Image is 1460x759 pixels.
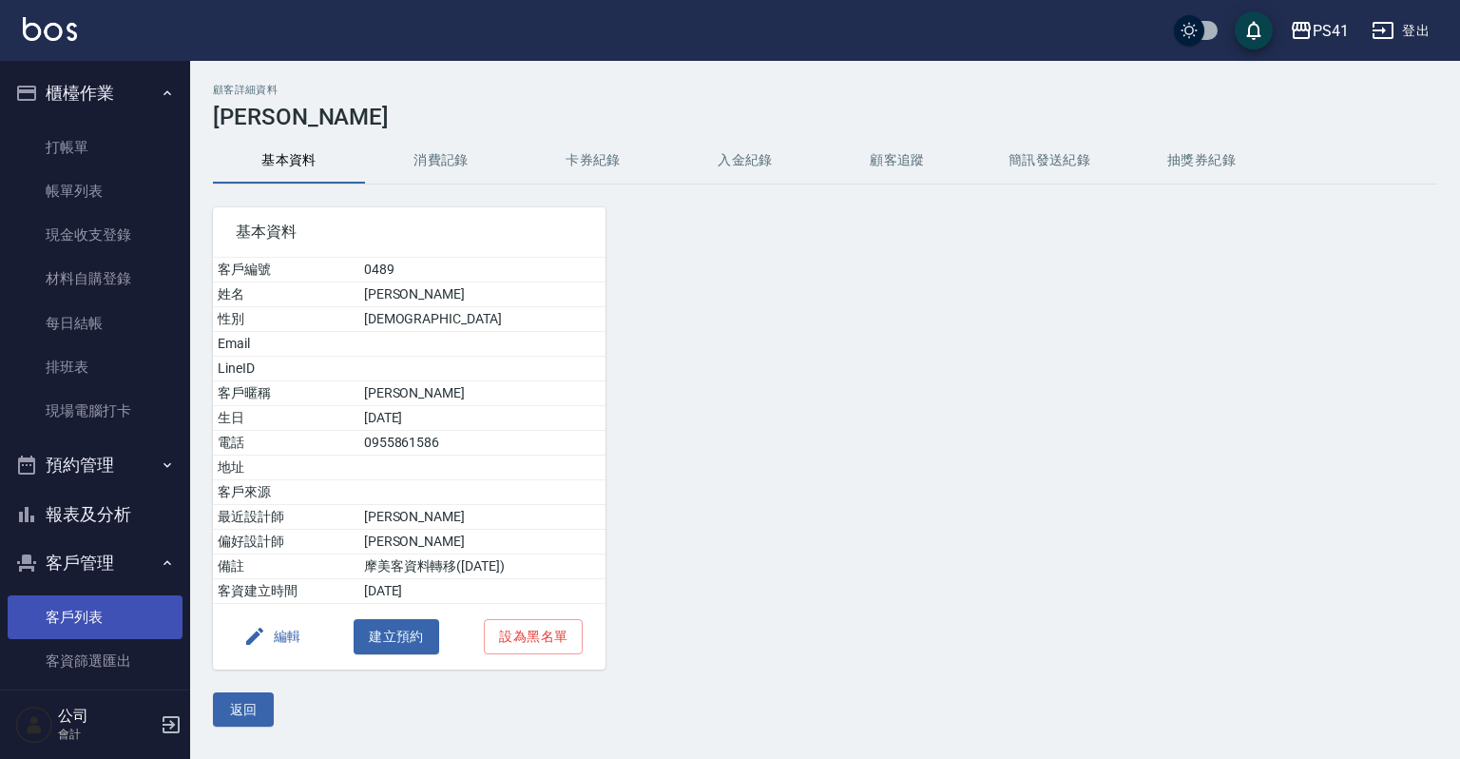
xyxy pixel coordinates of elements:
[58,726,155,743] p: 會計
[359,307,606,332] td: [DEMOGRAPHIC_DATA]
[359,282,606,307] td: [PERSON_NAME]
[8,440,182,490] button: 預約管理
[8,538,182,588] button: 客戶管理
[213,332,359,357] td: Email
[8,639,182,683] a: 客資篩選匯出
[213,381,359,406] td: 客戶暱稱
[973,138,1125,184] button: 簡訊發送紀錄
[669,138,821,184] button: 入金紀錄
[1364,13,1437,49] button: 登出
[8,126,182,169] a: 打帳單
[213,692,274,728] button: 返回
[1125,138,1277,184] button: 抽獎券紀錄
[213,431,359,456] td: 電話
[58,707,155,726] h5: 公司
[821,138,973,184] button: 顧客追蹤
[8,389,182,433] a: 現場電腦打卡
[8,595,182,639] a: 客戶列表
[8,68,182,118] button: 櫃檯作業
[1313,19,1349,43] div: PS41
[213,138,365,184] button: 基本資料
[213,480,359,505] td: 客戶來源
[213,258,359,282] td: 客戶編號
[8,490,182,539] button: 報表及分析
[8,213,182,257] a: 現金收支登錄
[236,223,583,242] span: 基本資料
[15,706,53,744] img: Person
[359,381,606,406] td: [PERSON_NAME]
[213,307,359,332] td: 性別
[213,579,359,604] td: 客資建立時間
[359,431,606,456] td: 0955861586
[213,104,1437,130] h3: [PERSON_NAME]
[8,302,182,345] a: 每日結帳
[213,505,359,530] td: 最近設計師
[213,84,1437,96] h2: 顧客詳細資料
[23,17,77,41] img: Logo
[1235,11,1273,49] button: save
[213,282,359,307] td: 姓名
[359,258,606,282] td: 0489
[359,530,606,555] td: [PERSON_NAME]
[8,257,182,301] a: 材料自購登錄
[359,555,606,579] td: 摩美客資料轉移([DATE])
[8,345,182,389] a: 排班表
[359,505,606,530] td: [PERSON_NAME]
[8,683,182,727] a: 卡券管理
[359,579,606,604] td: [DATE]
[213,530,359,555] td: 偏好設計師
[213,406,359,431] td: 生日
[354,619,439,654] button: 建立預約
[213,555,359,579] td: 備註
[236,619,309,654] button: 編輯
[213,456,359,480] td: 地址
[517,138,669,184] button: 卡券紀錄
[213,357,359,381] td: LineID
[484,619,583,654] button: 設為黑名單
[8,169,182,213] a: 帳單列表
[365,138,517,184] button: 消費記錄
[1282,11,1356,50] button: PS41
[359,406,606,431] td: [DATE]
